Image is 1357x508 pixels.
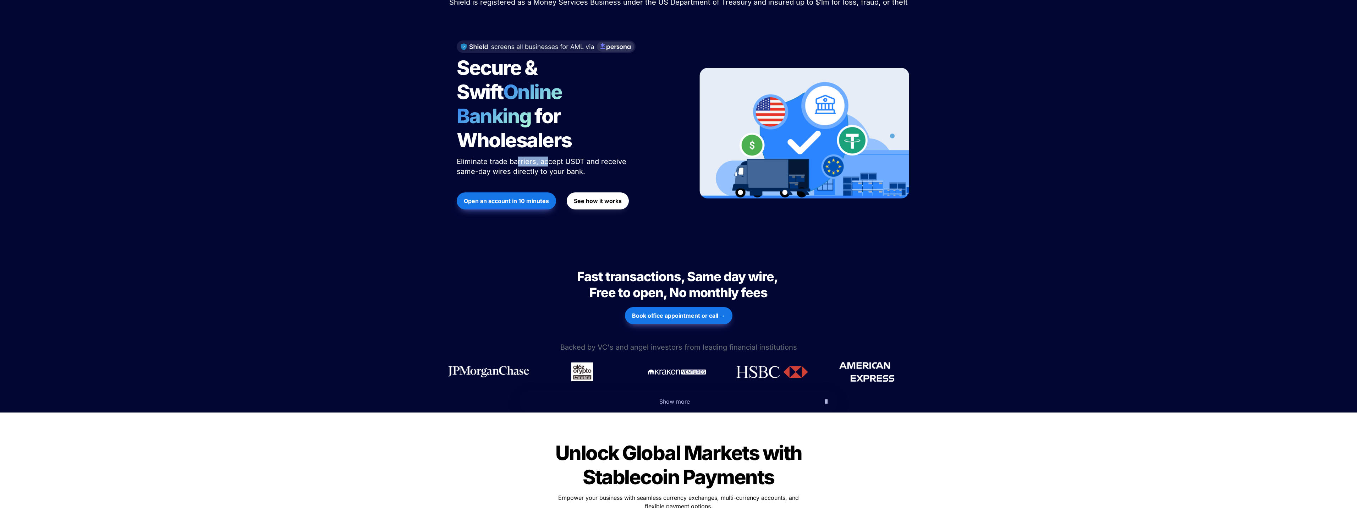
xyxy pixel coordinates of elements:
strong: Book office appointment or call → [632,312,725,319]
a: See how it works [567,189,629,213]
button: Book office appointment or call → [625,307,732,324]
strong: See how it works [574,197,622,204]
button: Show more [519,390,838,413]
a: Open an account in 10 minutes [457,189,556,213]
button: See how it works [567,192,629,209]
span: Eliminate trade barriers, accept USDT and receive same-day wires directly to your bank. [457,157,628,176]
strong: Open an account in 10 minutes [464,197,549,204]
span: Online Banking [457,80,569,128]
span: Show more [659,398,690,405]
span: Backed by VC's and angel investors from leading financial institutions [560,343,797,351]
span: Fast transactions, Same day wire, Free to open, No monthly fees [577,269,780,300]
a: Book office appointment or call → [625,304,732,328]
button: Open an account in 10 minutes [457,192,556,209]
span: for Wholesalers [457,104,572,152]
span: Secure & Swift [457,56,540,104]
span: Unlock Global Markets with Stablecoin Payments [555,441,806,489]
